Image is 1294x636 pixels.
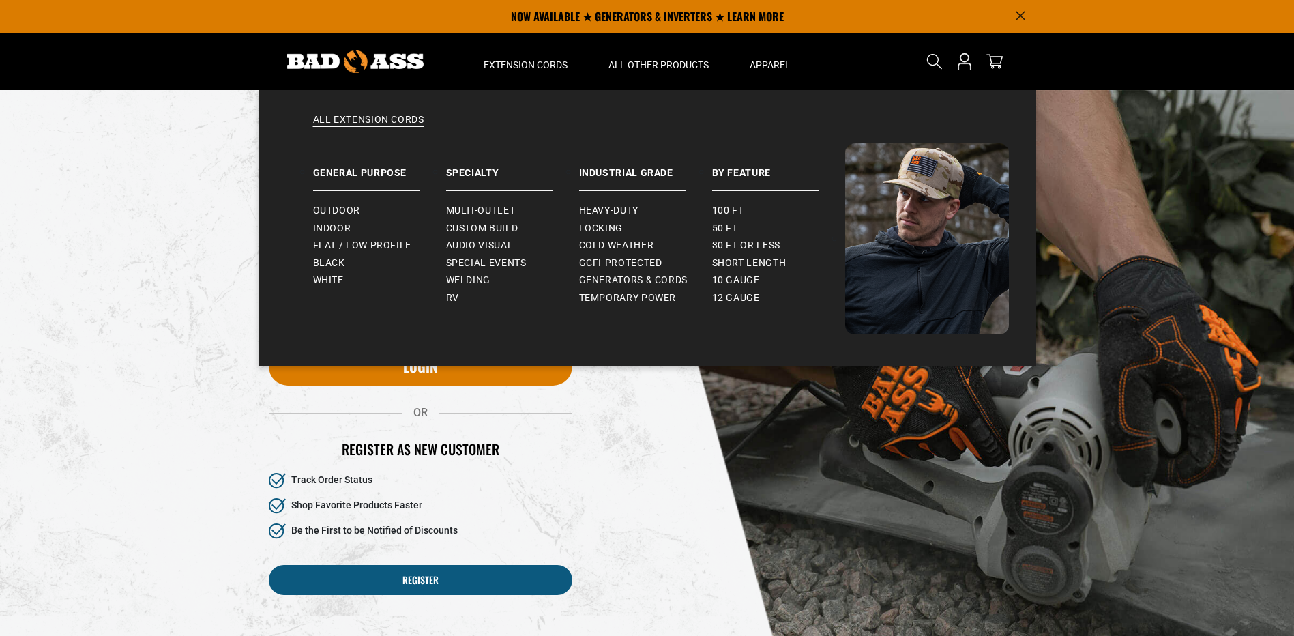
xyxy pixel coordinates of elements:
[446,237,579,255] a: Audio Visual
[588,33,729,90] summary: All Other Products
[712,292,760,304] span: 12 gauge
[402,406,439,419] span: OR
[845,143,1009,334] img: Bad Ass Extension Cords
[712,237,845,255] a: 30 ft or less
[446,240,514,252] span: Audio Visual
[579,272,712,289] a: Generators & Cords
[446,205,516,217] span: Multi-Outlet
[446,272,579,289] a: Welding
[313,255,446,272] a: Black
[579,220,712,237] a: Locking
[446,202,579,220] a: Multi-Outlet
[446,292,459,304] span: RV
[269,347,572,386] button: Login
[269,523,572,539] li: Be the First to be Notified of Discounts
[712,289,845,307] a: 12 gauge
[313,257,345,270] span: Black
[579,292,677,304] span: Temporary Power
[269,473,572,489] li: Track Order Status
[313,205,360,217] span: Outdoor
[579,274,688,287] span: Generators & Cords
[313,222,351,235] span: Indoor
[750,59,791,71] span: Apparel
[446,143,579,191] a: Specialty
[579,257,662,270] span: GCFI-Protected
[446,289,579,307] a: RV
[924,50,945,72] summary: Search
[287,50,424,73] img: Bad Ass Extension Cords
[313,240,412,252] span: Flat / Low Profile
[446,274,490,287] span: Welding
[446,255,579,272] a: Special Events
[729,33,811,90] summary: Apparel
[712,257,786,270] span: Short Length
[286,113,1009,143] a: All Extension Cords
[579,237,712,255] a: Cold Weather
[608,59,709,71] span: All Other Products
[712,205,744,217] span: 100 ft
[446,257,527,270] span: Special Events
[579,143,712,191] a: Industrial Grade
[712,143,845,191] a: By Feature
[313,237,446,255] a: Flat / Low Profile
[313,202,446,220] a: Outdoor
[712,240,780,252] span: 30 ft or less
[712,255,845,272] a: Short Length
[579,255,712,272] a: GCFI-Protected
[446,220,579,237] a: Custom Build
[712,202,845,220] a: 100 ft
[269,565,572,595] a: Register
[712,274,760,287] span: 10 gauge
[579,202,712,220] a: Heavy-Duty
[579,289,712,307] a: Temporary Power
[484,59,568,71] span: Extension Cords
[269,498,572,514] li: Shop Favorite Products Faster
[712,272,845,289] a: 10 gauge
[269,440,572,458] h2: Register as new customer
[579,205,638,217] span: Heavy-Duty
[712,222,738,235] span: 50 ft
[313,274,344,287] span: White
[313,143,446,191] a: General Purpose
[446,222,518,235] span: Custom Build
[712,220,845,237] a: 50 ft
[463,33,588,90] summary: Extension Cords
[313,272,446,289] a: White
[579,222,623,235] span: Locking
[579,240,654,252] span: Cold Weather
[313,220,446,237] a: Indoor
